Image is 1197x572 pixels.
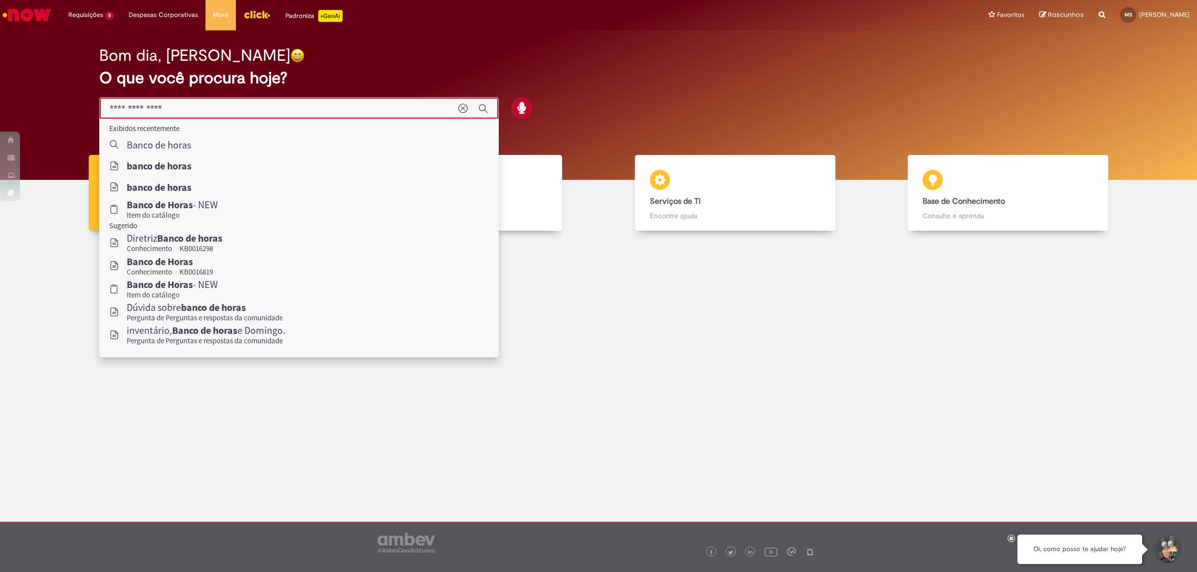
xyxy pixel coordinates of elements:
[318,10,343,22] p: +GenAi
[709,550,714,555] img: logo_footer_facebook.png
[923,196,1005,206] b: Base de Conhecimento
[997,10,1024,20] span: Favoritos
[105,11,114,20] span: 5
[1017,535,1142,564] div: Oi, como posso te ajudar hoje?
[765,545,778,558] img: logo_footer_youtube.png
[650,211,820,221] p: Encontre ajuda
[213,10,228,20] span: More
[99,69,1098,87] h2: O que você procura hoje?
[650,196,701,206] b: Serviços de TI
[872,155,1145,231] a: Base de Conhecimento Consulte e aprenda
[52,155,326,231] a: Tirar dúvidas Tirar dúvidas com Lupi Assist e Gen Ai
[378,533,435,553] img: logo_footer_ambev_rotulo_gray.png
[728,550,733,555] img: logo_footer_twitter.png
[1139,10,1190,19] span: [PERSON_NAME]
[243,7,270,22] img: click_logo_yellow_360x200.png
[129,10,198,20] span: Despesas Corporativas
[1039,10,1084,20] a: Rascunhos
[68,10,103,20] span: Requisições
[805,547,814,556] img: logo_footer_naosei.png
[598,155,872,231] a: Serviços de TI Encontre ajuda
[99,47,290,64] h2: Bom dia, [PERSON_NAME]
[787,547,796,556] img: logo_footer_workplace.png
[1,5,52,25] img: ServiceNow
[923,211,1093,221] p: Consulte e aprenda
[285,10,343,22] div: Padroniza
[1048,10,1084,19] span: Rascunhos
[290,48,305,63] img: happy-face.png
[748,550,753,556] img: logo_footer_linkedin.png
[1125,11,1132,18] span: MS
[1152,535,1182,565] button: Iniciar Conversa de Suporte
